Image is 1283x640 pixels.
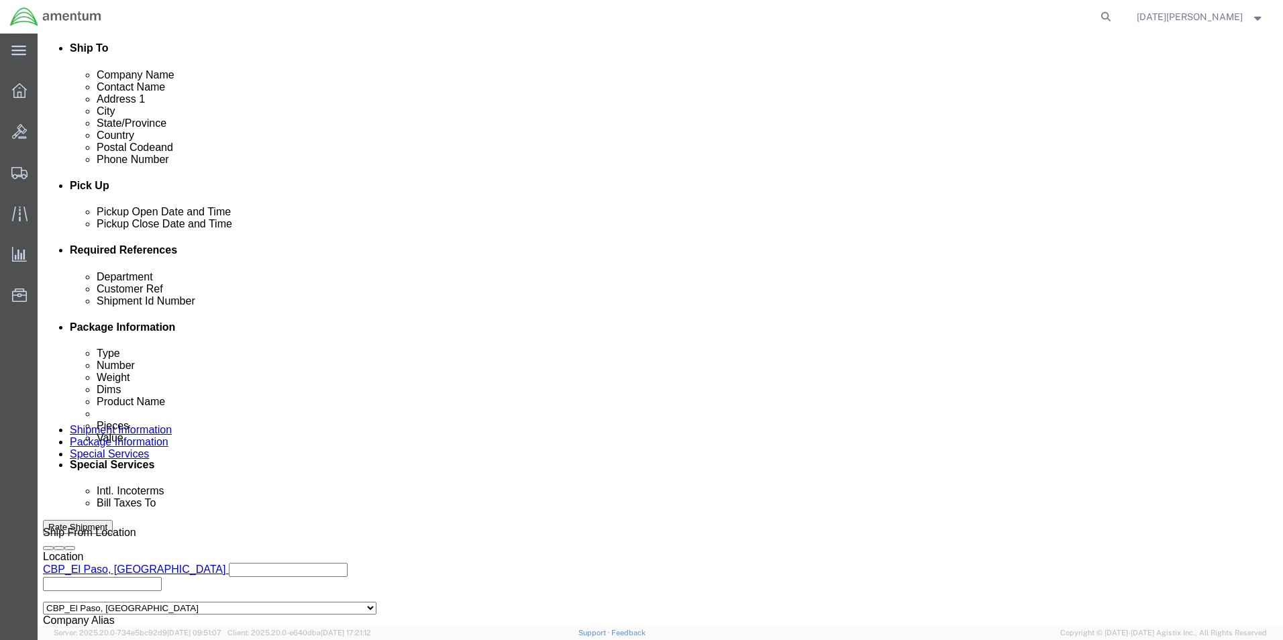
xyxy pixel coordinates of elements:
[1137,9,1243,24] span: Noel Arrieta
[38,34,1283,626] iframe: FS Legacy Container
[611,629,646,637] a: Feedback
[321,629,371,637] span: [DATE] 17:21:12
[1060,627,1267,639] span: Copyright © [DATE]-[DATE] Agistix Inc., All Rights Reserved
[54,629,221,637] span: Server: 2025.20.0-734e5bc92d9
[167,629,221,637] span: [DATE] 09:51:07
[1136,9,1265,25] button: [DATE][PERSON_NAME]
[578,629,612,637] a: Support
[9,7,102,27] img: logo
[227,629,371,637] span: Client: 2025.20.0-e640dba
